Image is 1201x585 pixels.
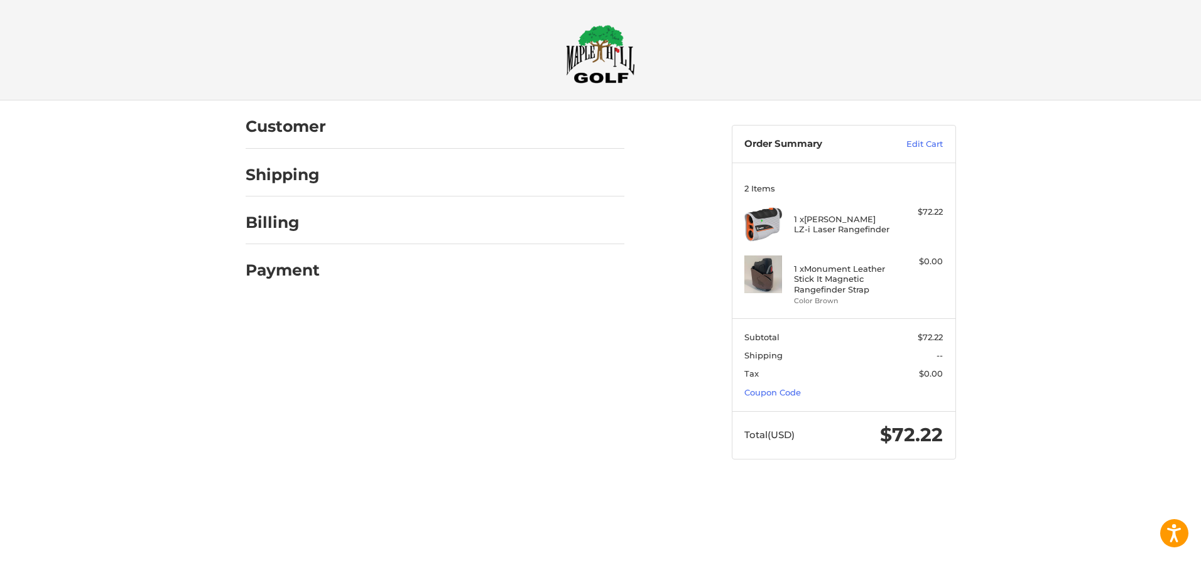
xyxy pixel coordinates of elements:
[246,117,326,136] h2: Customer
[893,206,943,218] div: $72.22
[794,296,890,306] li: Color Brown
[744,429,795,441] span: Total (USD)
[937,350,943,360] span: --
[246,213,319,232] h2: Billing
[744,183,943,193] h3: 2 Items
[744,368,759,378] span: Tax
[794,264,890,294] h4: 1 x Monument Leather Stick It Magnetic Rangefinder Strap
[918,332,943,342] span: $72.22
[744,332,780,342] span: Subtotal
[566,24,635,83] img: Maple Hill Golf
[893,255,943,268] div: $0.00
[880,423,943,446] span: $72.22
[246,260,320,280] h2: Payment
[794,214,890,235] h4: 1 x [PERSON_NAME] LZ-i Laser Rangefinder
[919,368,943,378] span: $0.00
[879,138,943,151] a: Edit Cart
[744,138,879,151] h3: Order Summary
[744,350,783,360] span: Shipping
[246,165,320,185] h2: Shipping
[744,387,801,397] a: Coupon Code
